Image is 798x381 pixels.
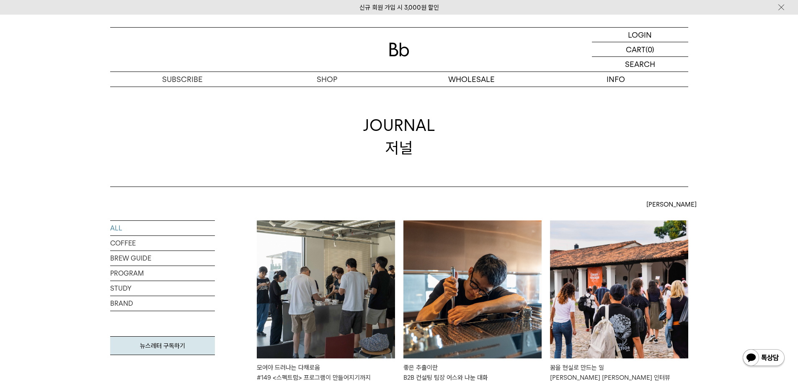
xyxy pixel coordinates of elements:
[646,199,697,210] span: [PERSON_NAME]
[110,236,215,251] a: COFFEE
[255,72,399,87] a: SHOP
[742,348,785,368] img: 카카오톡 채널 1:1 채팅 버튼
[257,220,395,358] img: 모여야 드러나는 다채로움#149 <스펙트럼> 프로그램이 만들어지기까지
[544,72,688,87] p: INFO
[625,57,655,72] p: SEARCH
[110,251,215,266] a: BREW GUIDE
[110,281,215,296] a: STUDY
[628,28,652,42] p: LOGIN
[110,72,255,87] a: SUBSCRIBE
[399,72,544,87] p: WHOLESALE
[110,296,215,311] a: BRAND
[389,43,409,56] img: 로고
[110,266,215,281] a: PROGRAM
[646,42,654,56] p: (0)
[110,336,215,355] a: 뉴스레터 구독하기
[592,42,688,57] a: CART (0)
[592,28,688,42] a: LOGIN
[550,220,688,358] img: 꿈을 현실로 만드는 일빈보야지 탁승희 대표 인터뷰
[626,42,646,56] p: CART
[110,221,215,235] a: ALL
[403,220,542,358] img: 좋은 추출이란B2B 컨설팅 팀장 어스와 나눈 대화
[359,4,439,11] a: 신규 회원 가입 시 3,000원 할인
[363,114,435,159] div: JOURNAL 저널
